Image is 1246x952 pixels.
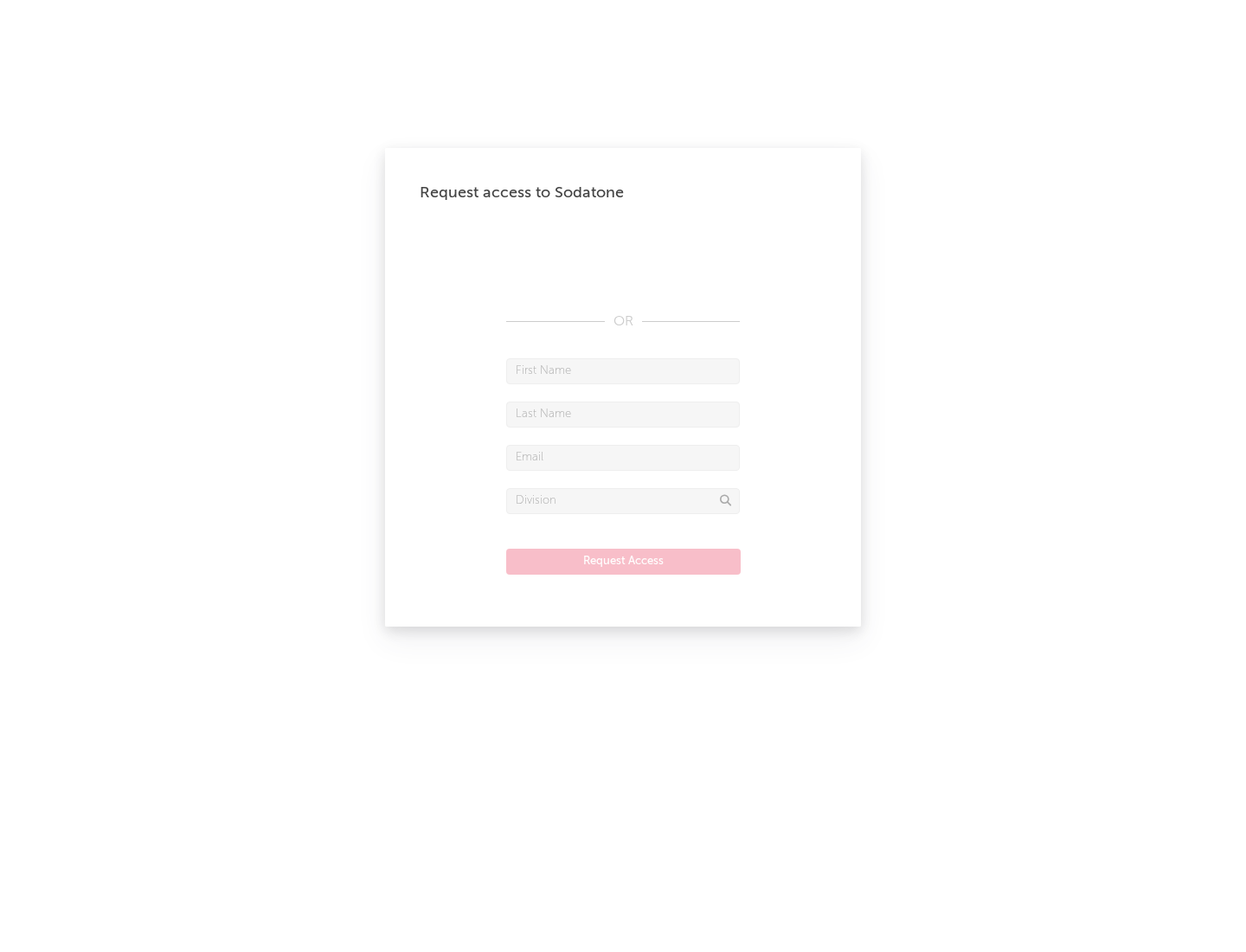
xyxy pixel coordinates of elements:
button: Request Access [506,549,741,575]
input: Last Name [506,402,740,428]
div: OR [506,312,740,332]
input: Division [506,488,740,514]
input: First Name [506,358,740,384]
input: Email [506,445,740,471]
div: Request access to Sodatone [420,183,826,203]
